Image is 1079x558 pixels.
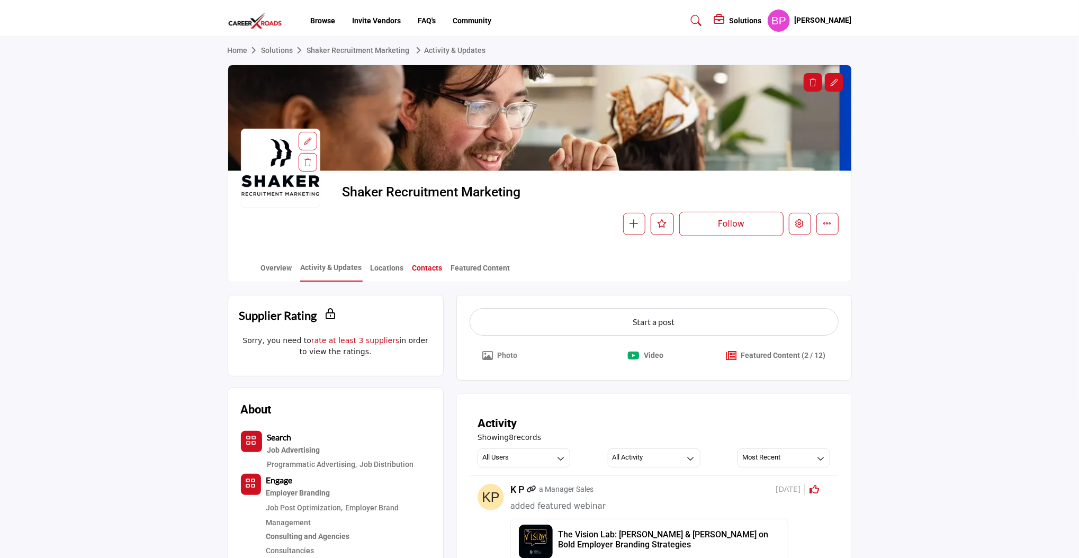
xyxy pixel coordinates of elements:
[266,487,430,500] a: Employer Branding
[825,73,843,92] div: Aspect Ratio:6:1,Size:1200x200px
[738,448,830,467] button: Most Recent
[307,46,410,55] a: Shaker Recruitment Marketing
[266,530,430,544] a: Consulting and Agencies
[241,431,262,452] button: Category Icon
[266,503,399,527] a: Employer Brand Management
[497,350,517,361] p: Upgrade plan to upload images/graphics.
[267,432,292,442] b: Search
[679,212,784,236] button: Follow
[267,444,413,457] a: Job Advertising
[418,16,436,25] a: FAQ's
[311,336,399,345] a: rate at least 3 suppliers
[453,16,491,25] a: Community
[412,263,443,281] a: Contacts
[478,448,570,467] button: All Users
[266,476,293,485] a: Engage
[478,484,504,510] img: avtar-image
[239,307,317,324] h2: Supplier Rating
[266,530,430,544] div: Expert services and agencies providing strategic advice and solutions in talent acquisition and m...
[767,9,790,32] button: Show hide supplier dropdown
[266,546,314,555] a: Consultancies
[262,46,307,55] a: Solutions
[651,213,674,235] button: Like
[730,16,762,25] h5: Solutions
[741,350,826,361] p: Upgrade plan to get more premium post.
[613,453,643,462] h3: All Activity
[776,484,804,495] span: [DATE]
[615,344,676,367] button: Upload File Video
[608,448,700,467] button: All Activity
[267,444,413,457] div: Platforms and strategies for advertising job openings to attract a wide range of qualified candid...
[558,529,780,550] h5: The Vision Lab: [PERSON_NAME] & [PERSON_NAME] on Bold Employer Branding Strategies
[241,401,272,418] h2: About
[789,213,811,235] button: Edit company
[260,263,293,281] a: Overview
[267,434,292,442] a: Search
[742,453,780,462] h3: Most Recent
[510,484,524,496] h5: K P
[241,474,261,495] button: Category Icon
[267,460,357,469] a: Programmatic Advertising,
[539,484,594,495] p: a Manager Sales
[228,46,262,55] a: Home
[266,487,430,500] div: Strategies and tools dedicated to creating and maintaining a strong, positive employer brand.
[478,432,541,443] span: Showing records
[370,263,404,281] a: Locations
[310,16,335,25] a: Browse
[228,12,288,30] img: site Logo
[714,14,762,27] div: Solutions
[359,460,413,469] a: Job Distribution
[816,213,839,235] button: More details
[478,415,517,432] h2: Activity
[810,484,820,494] i: Click to Rate this activity
[299,132,317,150] div: Aspect Ratio:1:1,Size:400x400px
[451,263,511,281] a: Featured Content
[795,15,852,26] h5: [PERSON_NAME]
[412,46,485,55] a: Activity & Updates
[527,484,536,495] a: Link of redirect to contact page
[470,344,530,367] button: Upgrade plan to upload images/graphics.
[714,344,839,367] button: Create Popup
[300,262,363,282] a: Activity & Updates
[342,184,581,201] span: Shaker Recruitment Marketing
[510,501,606,511] span: added featured webinar
[482,453,509,462] h3: All Users
[644,350,663,361] p: Video
[266,475,293,485] b: Engage
[680,12,708,29] a: Search
[509,433,514,442] span: 8
[470,308,839,336] button: Start a post
[239,335,432,357] p: Sorry, you need to in order to view the ratings.
[352,16,401,25] a: Invite Vendors
[266,503,343,512] a: Job Post Optimization,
